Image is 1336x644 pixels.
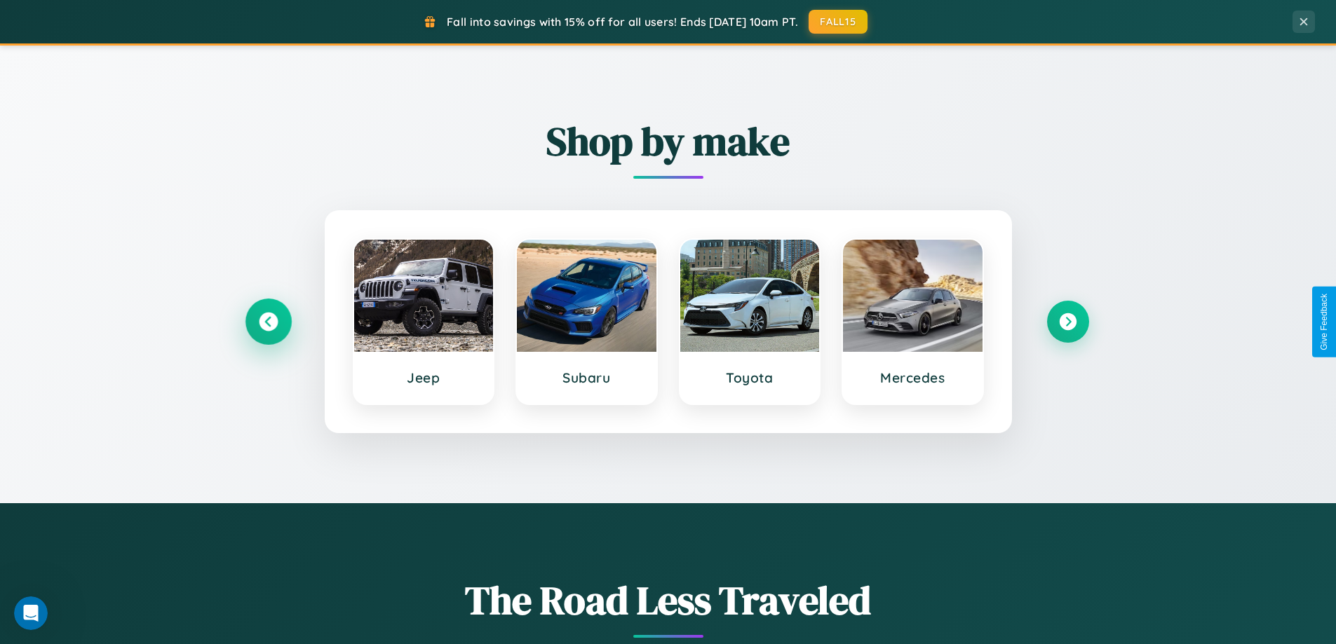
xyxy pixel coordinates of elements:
h3: Mercedes [857,369,969,386]
h3: Toyota [694,369,806,386]
button: FALL15 [809,10,868,34]
h2: Shop by make [248,114,1089,168]
iframe: Intercom live chat [14,596,48,630]
span: Fall into savings with 15% off for all users! Ends [DATE] 10am PT. [447,15,798,29]
div: Give Feedback [1319,294,1329,350]
h3: Jeep [368,369,480,386]
h1: The Road Less Traveled [248,573,1089,627]
h3: Subaru [531,369,642,386]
